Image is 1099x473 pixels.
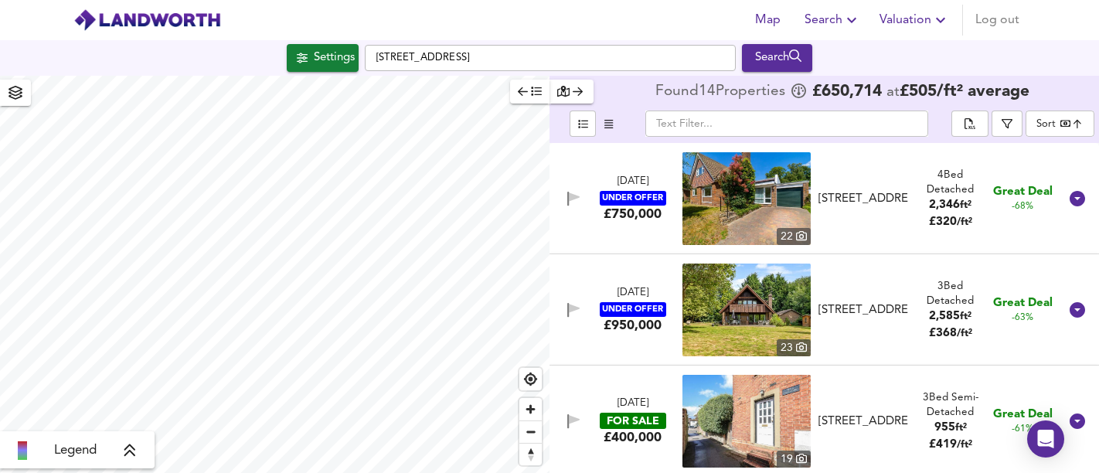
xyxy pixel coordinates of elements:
[818,191,908,207] div: [STREET_ADDRESS]
[929,311,960,322] span: 2,585
[805,9,861,31] span: Search
[600,302,666,317] div: UNDER OFFER
[682,152,811,245] img: property thumbnail
[314,48,355,68] div: Settings
[604,317,662,334] div: £950,000
[600,413,666,429] div: FOR SALE
[645,111,928,137] input: Text Filter...
[818,413,908,430] div: [STREET_ADDRESS]
[969,5,1026,36] button: Log out
[886,85,900,100] span: at
[749,9,786,31] span: Map
[549,254,1099,366] div: [DATE]UNDER OFFER£950,000 property thumbnail 23 [STREET_ADDRESS]3Bed Detached2,585ft²£368/ft² Gre...
[519,368,542,390] button: Find my location
[682,264,811,356] a: property thumbnail 23
[812,302,914,318] div: Ivy Mill Lane, Godstone, Surrey, RH9
[743,5,792,36] button: Map
[1026,111,1094,137] div: Sort
[73,9,221,32] img: logo
[682,375,811,468] a: property thumbnail 19
[929,199,960,211] span: 2,346
[914,390,987,420] div: 3 Bed Semi-Detached
[957,328,972,339] span: / ft²
[818,302,908,318] div: [STREET_ADDRESS]
[600,191,666,206] div: UNDER OFFER
[682,152,811,245] a: property thumbnail 22
[914,279,987,309] div: 3 Bed Detached
[618,286,648,301] div: [DATE]
[777,451,811,468] div: 19
[957,440,972,450] span: / ft²
[880,9,950,31] span: Valuation
[993,184,1053,200] span: Great Deal
[1036,117,1056,131] div: Sort
[618,175,648,189] div: [DATE]
[519,421,542,443] span: Zoom out
[1012,423,1033,436] span: -61%
[960,311,971,322] span: ft²
[746,48,808,68] div: Search
[1012,200,1033,213] span: -68%
[798,5,867,36] button: Search
[1012,311,1033,325] span: -63%
[618,396,648,411] div: [DATE]
[1068,301,1087,319] svg: Show Details
[993,295,1053,311] span: Great Deal
[1027,420,1064,458] div: Open Intercom Messenger
[287,44,359,72] button: Settings
[777,228,811,245] div: 22
[604,206,662,223] div: £750,000
[54,441,97,460] span: Legend
[742,44,812,72] button: Search
[900,83,1029,100] span: £ 505 / ft² average
[914,168,987,198] div: 4 Bed Detached
[519,443,542,465] button: Reset bearing to north
[975,9,1019,31] span: Log out
[1068,189,1087,208] svg: Show Details
[955,423,967,433] span: ft²
[742,44,812,72] div: Run Your Search
[287,44,359,72] div: Click to configure Search Settings
[957,217,972,227] span: / ft²
[682,375,811,468] img: property thumbnail
[519,398,542,420] button: Zoom in
[1068,412,1087,430] svg: Show Details
[549,143,1099,254] div: [DATE]UNDER OFFER£750,000 property thumbnail 22 [STREET_ADDRESS]4Bed Detached2,346ft²£320/ft² Gre...
[655,84,789,100] div: Found 14 Propert ies
[951,111,988,137] div: split button
[929,439,972,451] span: £ 419
[993,407,1053,423] span: Great Deal
[777,339,811,356] div: 23
[929,328,972,339] span: £ 368
[929,216,972,228] span: £ 320
[812,84,882,100] span: £ 650,714
[960,200,971,210] span: ft²
[519,420,542,443] button: Zoom out
[682,264,811,356] img: property thumbnail
[604,429,662,446] div: £400,000
[873,5,956,36] button: Valuation
[934,422,955,434] span: 955
[365,45,736,71] input: Enter a location...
